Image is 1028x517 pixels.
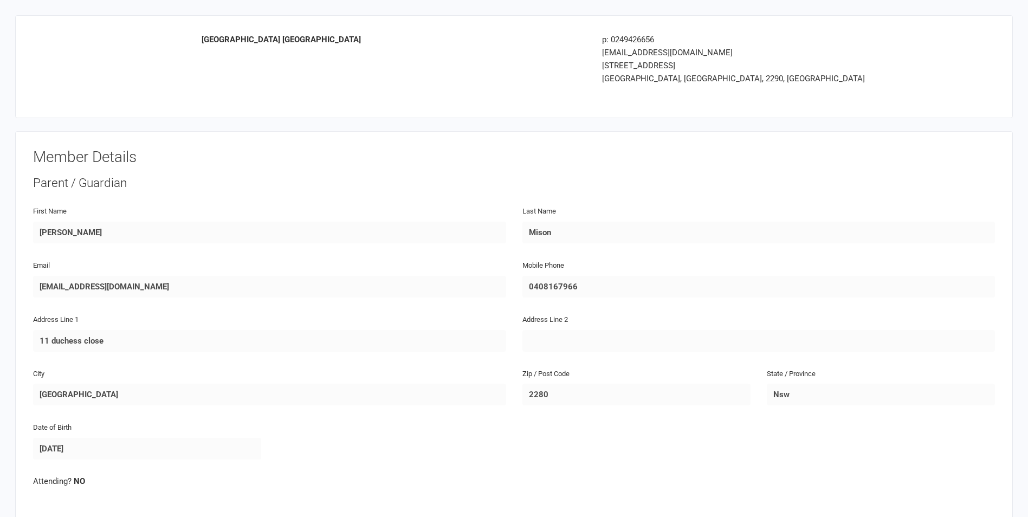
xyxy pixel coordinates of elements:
[522,369,570,380] label: Zip / Post Code
[602,59,907,72] div: [STREET_ADDRESS]
[33,369,44,380] label: City
[33,149,995,166] h3: Member Details
[522,206,556,217] label: Last Name
[74,476,85,486] strong: NO
[33,314,79,326] label: Address Line 1
[602,33,907,46] div: p: 0249426656
[602,72,907,85] div: [GEOGRAPHIC_DATA], [GEOGRAPHIC_DATA], 2290, [GEOGRAPHIC_DATA]
[33,476,72,486] span: Attending?
[522,260,564,272] label: Mobile Phone
[602,46,907,59] div: [EMAIL_ADDRESS][DOMAIN_NAME]
[767,369,816,380] label: State / Province
[33,422,72,434] label: Date of Birth
[33,260,50,272] label: Email
[522,314,568,326] label: Address Line 2
[33,175,995,192] div: Parent / Guardian
[33,206,67,217] label: First Name
[202,35,361,44] strong: [GEOGRAPHIC_DATA] [GEOGRAPHIC_DATA]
